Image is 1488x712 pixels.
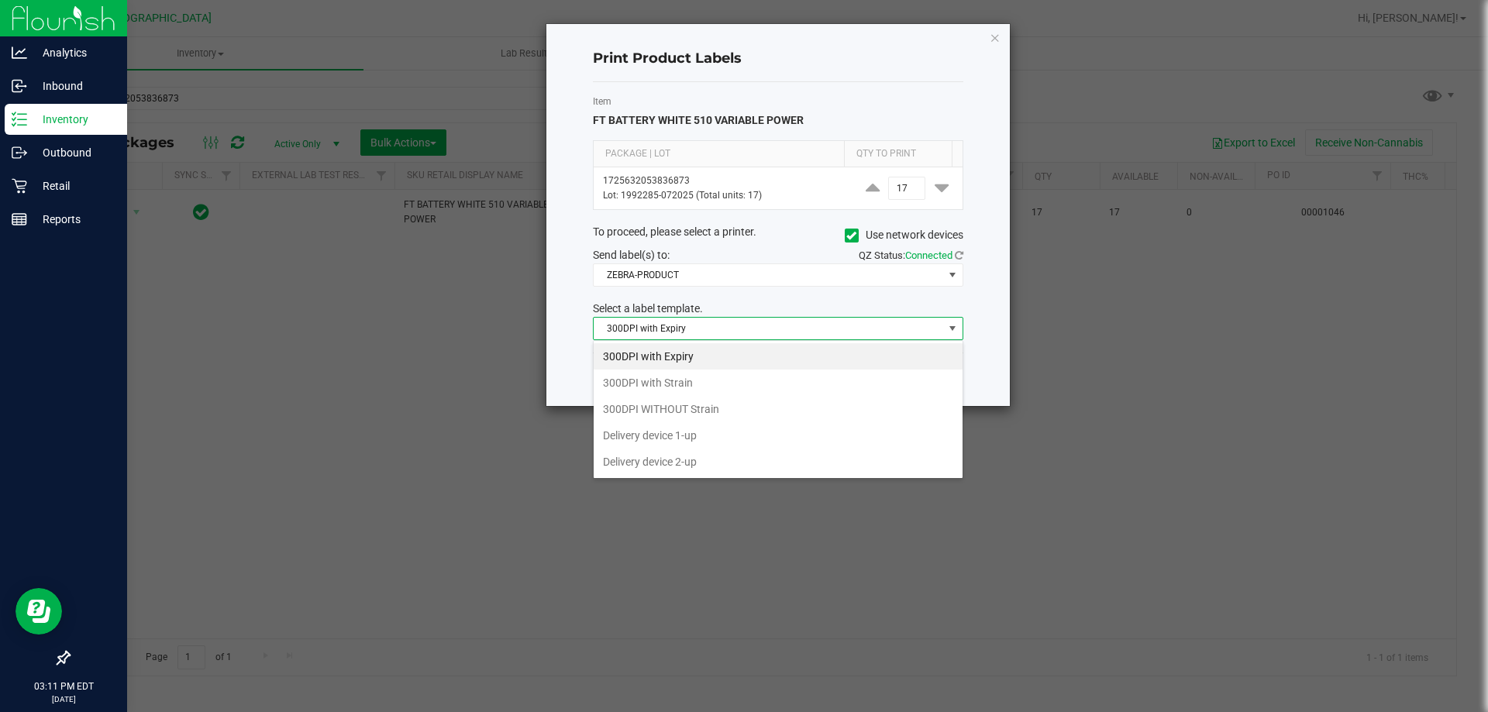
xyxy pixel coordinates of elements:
span: QZ Status: [859,249,963,261]
inline-svg: Retail [12,178,27,194]
inline-svg: Outbound [12,145,27,160]
inline-svg: Reports [12,212,27,227]
li: 300DPI WITHOUT Strain [594,396,963,422]
iframe: Resource center [15,588,62,635]
inline-svg: Analytics [12,45,27,60]
li: 300DPI with Expiry [594,343,963,370]
label: Item [593,95,963,108]
span: FT BATTERY WHITE 510 VARIABLE POWER [593,114,804,126]
p: [DATE] [7,693,120,705]
div: To proceed, please select a printer. [581,224,975,247]
p: Reports [27,210,120,229]
li: Delivery device 1-up [594,422,963,449]
p: Inbound [27,77,120,95]
li: 300DPI with Strain [594,370,963,396]
span: Send label(s) to: [593,249,670,261]
p: 03:11 PM EDT [7,679,120,693]
p: Inventory [27,110,120,129]
p: 1725632053836873 [603,174,842,188]
inline-svg: Inbound [12,78,27,94]
h4: Print Product Labels [593,49,963,69]
inline-svg: Inventory [12,112,27,127]
p: Outbound [27,143,120,162]
th: Package | Lot [594,141,844,167]
p: Analytics [27,43,120,62]
span: 300DPI with Expiry [594,318,943,339]
span: Connected [905,249,952,261]
li: Delivery device 2-up [594,449,963,475]
th: Qty to Print [844,141,952,167]
div: Select a label template. [581,301,975,317]
label: Use network devices [845,227,963,243]
p: Lot: 1992285-072025 (Total units: 17) [603,188,842,203]
p: Retail [27,177,120,195]
span: ZEBRA-PRODUCT [594,264,943,286]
